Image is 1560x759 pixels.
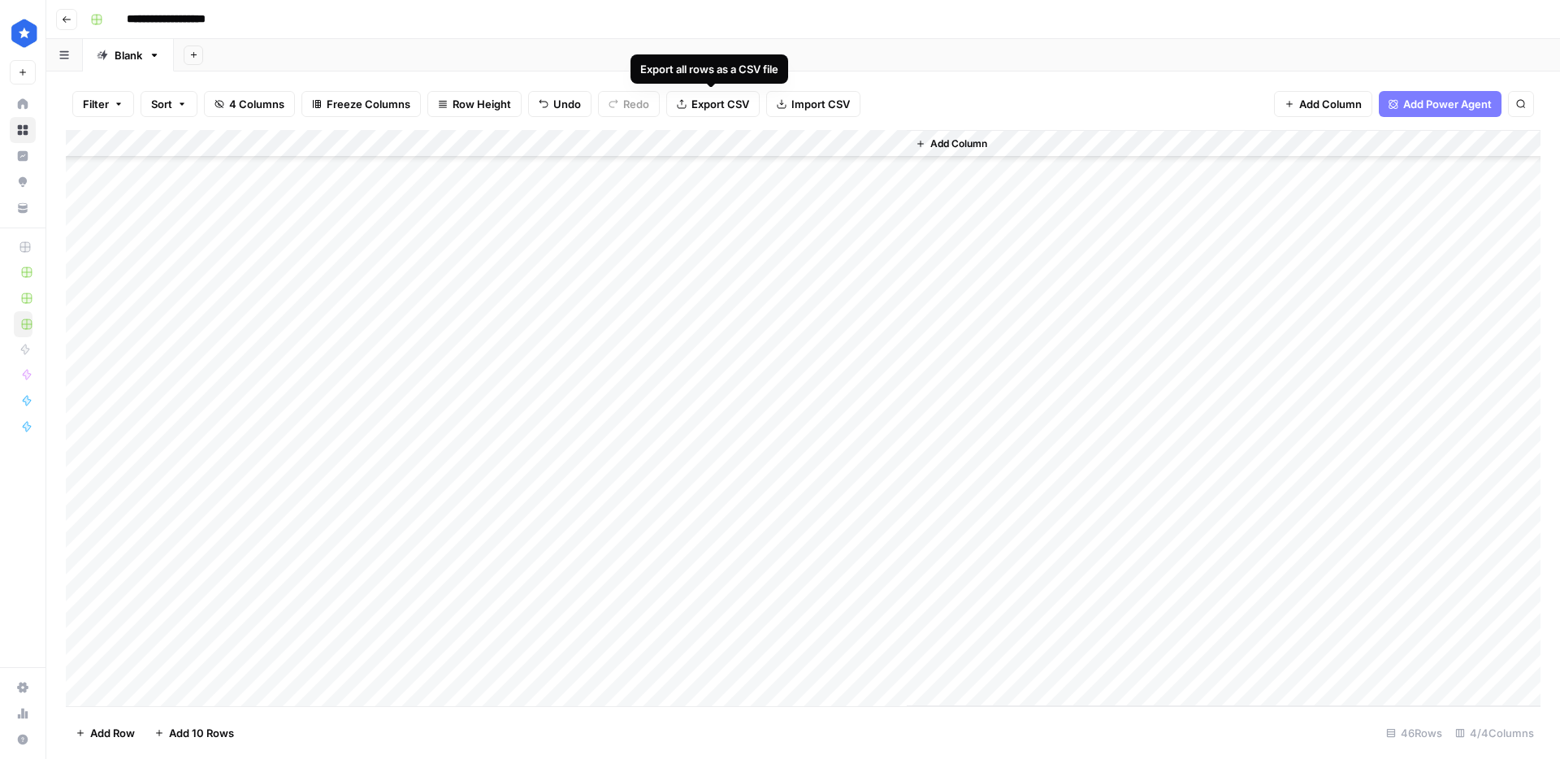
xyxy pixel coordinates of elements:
span: Filter [83,96,109,112]
div: Blank [115,47,142,63]
span: Redo [623,96,649,112]
a: Blank [83,39,174,72]
span: Add Column [930,137,987,151]
a: Home [10,91,36,117]
div: 46 Rows [1380,720,1449,746]
button: Undo [528,91,591,117]
span: Export CSV [691,96,749,112]
button: Export CSV [666,91,760,117]
span: 4 Columns [229,96,284,112]
a: Opportunities [10,169,36,195]
a: Settings [10,674,36,700]
span: Freeze Columns [327,96,410,112]
button: Add Row [66,720,145,746]
button: Add Column [1274,91,1372,117]
a: Your Data [10,195,36,221]
button: Workspace: ConsumerAffairs [10,13,36,54]
button: Add Power Agent [1379,91,1501,117]
a: Usage [10,700,36,726]
span: Undo [553,96,581,112]
button: Import CSV [766,91,860,117]
span: Import CSV [791,96,850,112]
button: Freeze Columns [301,91,421,117]
span: Add Row [90,725,135,741]
a: Insights [10,143,36,169]
a: Browse [10,117,36,143]
button: Filter [72,91,134,117]
button: Add 10 Rows [145,720,244,746]
span: Add Column [1299,96,1362,112]
span: Row Height [453,96,511,112]
span: Add 10 Rows [169,725,234,741]
button: 4 Columns [204,91,295,117]
div: Export all rows as a CSV file [640,61,778,77]
button: Sort [141,91,197,117]
button: Row Height [427,91,522,117]
button: Redo [598,91,660,117]
div: 4/4 Columns [1449,720,1540,746]
button: Help + Support [10,726,36,752]
span: Sort [151,96,172,112]
button: Add Column [909,133,994,154]
span: Add Power Agent [1403,96,1492,112]
img: ConsumerAffairs Logo [10,19,39,48]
